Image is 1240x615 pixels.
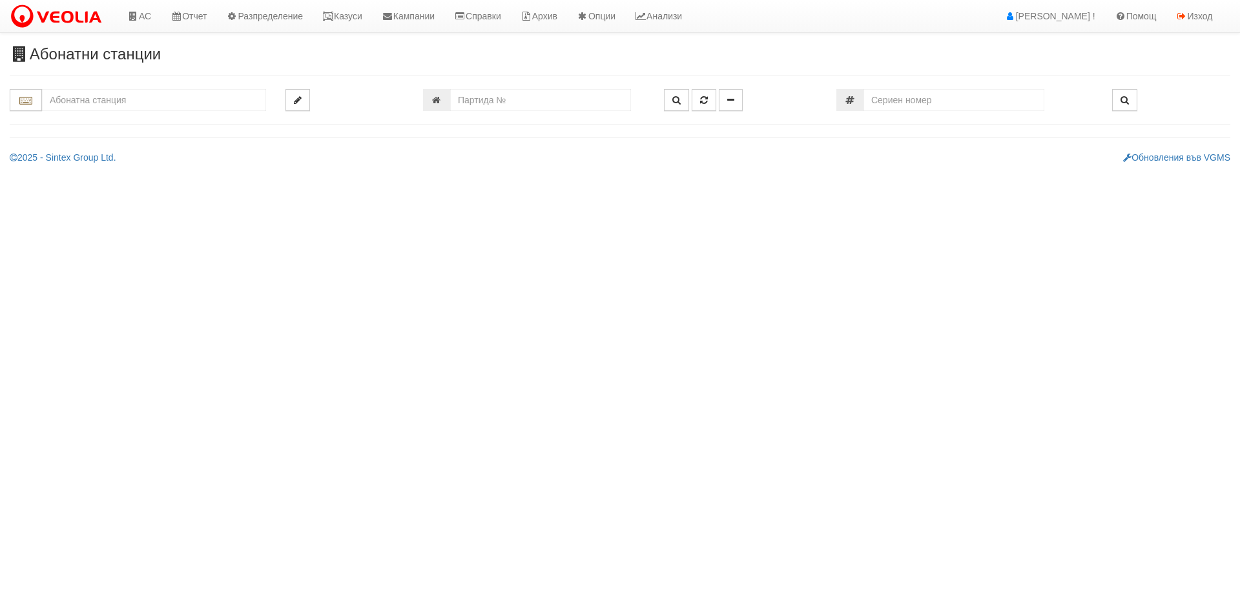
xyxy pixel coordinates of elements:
input: Партида № [450,89,631,111]
input: Сериен номер [863,89,1044,111]
h3: Абонатни станции [10,46,1230,63]
a: 2025 - Sintex Group Ltd. [10,152,116,163]
img: VeoliaLogo.png [10,3,108,30]
a: Обновления във VGMS [1123,152,1230,163]
input: Абонатна станция [42,89,266,111]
